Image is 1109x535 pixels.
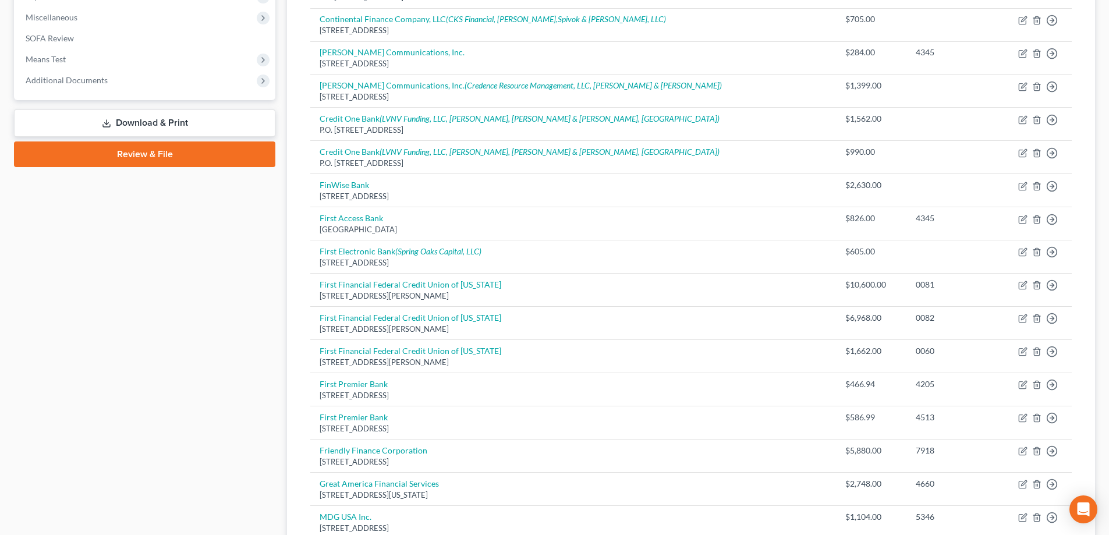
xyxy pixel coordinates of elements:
div: [STREET_ADDRESS][PERSON_NAME] [320,324,827,335]
div: 7918 [916,445,988,456]
a: Continental Finance Company, LLC(CKS Financial, [PERSON_NAME],Spivok & [PERSON_NAME], LLC) [320,14,666,24]
div: $6,968.00 [845,312,897,324]
div: 4345 [916,212,988,224]
span: Additional Documents [26,75,108,85]
div: [STREET_ADDRESS] [320,257,827,268]
div: $1,562.00 [845,113,897,125]
div: P.O. [STREET_ADDRESS] [320,125,827,136]
a: MDG USA Inc. [320,512,371,522]
div: $466.94 [845,378,897,390]
a: First Financial Federal Credit Union of [US_STATE] [320,346,501,356]
div: $5,880.00 [845,445,897,456]
a: Credit One Bank(LVNV Funding, LLC, [PERSON_NAME], [PERSON_NAME] & [PERSON_NAME], [GEOGRAPHIC_DATA]) [320,147,720,157]
div: [STREET_ADDRESS] [320,191,827,202]
span: Miscellaneous [26,12,77,22]
div: [STREET_ADDRESS] [320,25,827,36]
i: (LVNV Funding, LLC, [PERSON_NAME], [PERSON_NAME] & [PERSON_NAME], [GEOGRAPHIC_DATA]) [380,147,720,157]
div: [STREET_ADDRESS] [320,523,827,534]
a: Friendly Finance Corporation [320,445,427,455]
a: SOFA Review [16,28,275,49]
div: P.O. [STREET_ADDRESS] [320,158,827,169]
a: First Financial Federal Credit Union of [US_STATE] [320,279,501,289]
div: [STREET_ADDRESS] [320,91,827,102]
div: 5346 [916,511,988,523]
a: Review & File [14,141,275,167]
div: $990.00 [845,146,897,158]
a: First Financial Federal Credit Union of [US_STATE] [320,313,501,323]
div: [STREET_ADDRESS] [320,423,827,434]
div: $586.99 [845,412,897,423]
i: (LVNV Funding, LLC, [PERSON_NAME], [PERSON_NAME] & [PERSON_NAME], [GEOGRAPHIC_DATA]) [380,114,720,123]
div: [STREET_ADDRESS] [320,390,827,401]
div: $2,748.00 [845,478,897,490]
div: 4345 [916,47,988,58]
div: [STREET_ADDRESS] [320,456,827,467]
a: First Access Bank [320,213,383,223]
a: [PERSON_NAME] Communications, Inc. [320,47,465,57]
div: 4205 [916,378,988,390]
div: $2,630.00 [845,179,897,191]
a: First Electronic Bank(Spring Oaks Capital, LLC) [320,246,481,256]
div: Open Intercom Messenger [1069,495,1097,523]
a: Great America Financial Services [320,479,439,488]
div: 0082 [916,312,988,324]
div: $284.00 [845,47,897,58]
div: [STREET_ADDRESS][PERSON_NAME] [320,357,827,368]
span: Means Test [26,54,66,64]
a: First Premier Bank [320,379,388,389]
a: [PERSON_NAME] Communications, Inc.(Credence Resource Management, LLC, [PERSON_NAME] & [PERSON_NAME]) [320,80,722,90]
a: Download & Print [14,109,275,137]
a: Credit One Bank(LVNV Funding, LLC, [PERSON_NAME], [PERSON_NAME] & [PERSON_NAME], [GEOGRAPHIC_DATA]) [320,114,720,123]
div: $10,600.00 [845,279,897,290]
i: (CKS Financial, [PERSON_NAME],Spivok & [PERSON_NAME], LLC) [446,14,666,24]
div: [STREET_ADDRESS][PERSON_NAME] [320,290,827,302]
div: [GEOGRAPHIC_DATA] [320,224,827,235]
div: $1,662.00 [845,345,897,357]
div: 0081 [916,279,988,290]
div: $1,399.00 [845,80,897,91]
div: 4513 [916,412,988,423]
div: [STREET_ADDRESS][US_STATE] [320,490,827,501]
span: SOFA Review [26,33,74,43]
i: (Credence Resource Management, LLC, [PERSON_NAME] & [PERSON_NAME]) [465,80,722,90]
div: [STREET_ADDRESS] [320,58,827,69]
div: $1,104.00 [845,511,897,523]
a: First Premier Bank [320,412,388,422]
div: $705.00 [845,13,897,25]
i: (Spring Oaks Capital, LLC) [395,246,481,256]
div: $605.00 [845,246,897,257]
div: 0060 [916,345,988,357]
div: 4660 [916,478,988,490]
a: FinWise Bank [320,180,369,190]
div: $826.00 [845,212,897,224]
